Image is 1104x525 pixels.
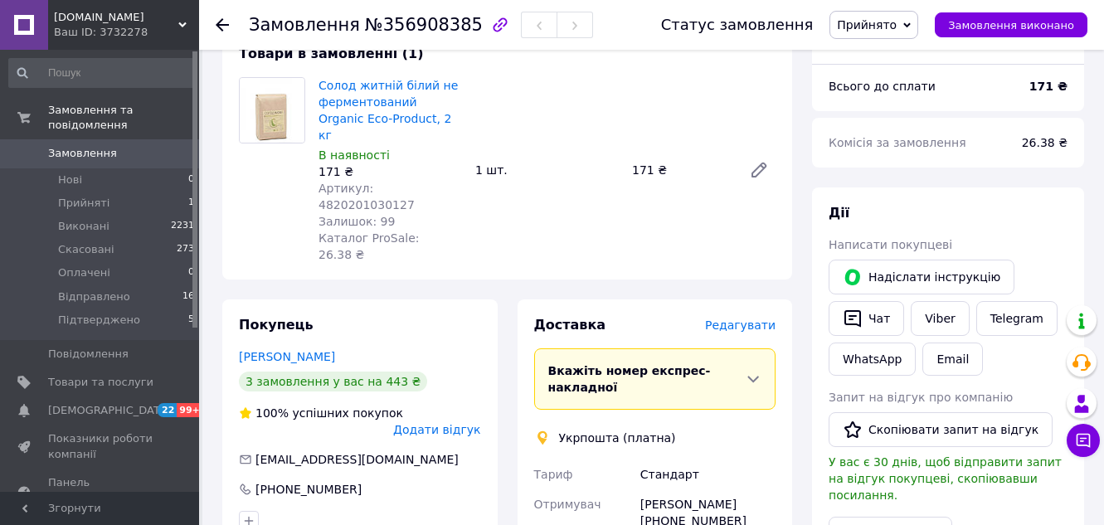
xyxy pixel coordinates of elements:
[1029,80,1068,93] b: 171 ₴
[319,215,395,228] span: Залишок: 99
[239,372,427,391] div: 3 замовлення у вас на 443 ₴
[1067,424,1100,457] button: Чат з покупцем
[534,468,573,481] span: Тариф
[319,163,462,180] div: 171 ₴
[54,25,199,40] div: Ваш ID: 3732278
[158,403,177,417] span: 22
[48,431,153,461] span: Показники роботи компанії
[705,318,776,332] span: Редагувати
[239,317,314,333] span: Покупець
[837,18,897,32] span: Прийнято
[254,481,363,498] div: [PHONE_NUMBER]
[976,301,1058,336] a: Telegram
[829,391,1013,404] span: Запит на відгук про компанію
[829,238,952,251] span: Написати покупцеві
[8,58,196,88] input: Пошук
[58,173,82,187] span: Нові
[58,219,109,234] span: Виконані
[48,375,153,390] span: Товари та послуги
[1022,136,1068,149] span: 26.38 ₴
[249,15,360,35] span: Замовлення
[742,153,776,187] a: Редагувати
[240,78,304,143] img: Солод житній білий не ферментований Organic Eco-Product, 2 кг
[829,260,1014,294] button: Надіслати інструкцію
[188,173,194,187] span: 0
[188,265,194,280] span: 0
[319,231,419,261] span: Каталог ProSale: 26.38 ₴
[911,301,969,336] a: Viber
[555,430,680,446] div: Укрпошта (платна)
[48,403,171,418] span: [DEMOGRAPHIC_DATA]
[239,46,424,61] span: Товари в замовленні (1)
[48,347,129,362] span: Повідомлення
[239,350,335,363] a: [PERSON_NAME]
[393,423,480,436] span: Додати відгук
[534,317,606,333] span: Доставка
[239,405,403,421] div: успішних покупок
[188,313,194,328] span: 5
[534,498,601,511] span: Отримувач
[171,219,194,234] span: 2231
[922,343,983,376] button: Email
[829,412,1053,447] button: Скопіювати запит на відгук
[48,475,153,505] span: Панель управління
[829,455,1062,502] span: У вас є 30 днів, щоб відправити запит на відгук покупцеві, скопіювавши посилання.
[548,364,711,394] span: Вкажіть номер експрес-накладної
[829,136,966,149] span: Комісія за замовлення
[48,146,117,161] span: Замовлення
[637,459,779,489] div: Стандарт
[216,17,229,33] div: Повернутися назад
[829,301,904,336] button: Чат
[58,242,114,257] span: Скасовані
[182,289,194,304] span: 16
[58,196,109,211] span: Прийняті
[829,205,849,221] span: Дії
[58,313,140,328] span: Підтверджено
[365,15,483,35] span: №356908385
[54,10,178,25] span: multi-foods.com.ua
[319,148,390,162] span: В наявності
[829,343,916,376] a: WhatsApp
[829,80,936,93] span: Всього до сплати
[48,103,199,133] span: Замовлення та повідомлення
[469,158,625,182] div: 1 шт.
[319,79,458,142] a: Солод житній білий не ферментований Organic Eco-Product, 2 кг
[625,158,736,182] div: 171 ₴
[661,17,814,33] div: Статус замовлення
[948,19,1074,32] span: Замовлення виконано
[188,196,194,211] span: 1
[58,289,130,304] span: Відправлено
[255,406,289,420] span: 100%
[177,403,204,417] span: 99+
[255,453,459,466] span: [EMAIL_ADDRESS][DOMAIN_NAME]
[177,242,194,257] span: 273
[319,182,415,211] span: Артикул: 4820201030127
[935,12,1087,37] button: Замовлення виконано
[58,265,110,280] span: Оплачені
